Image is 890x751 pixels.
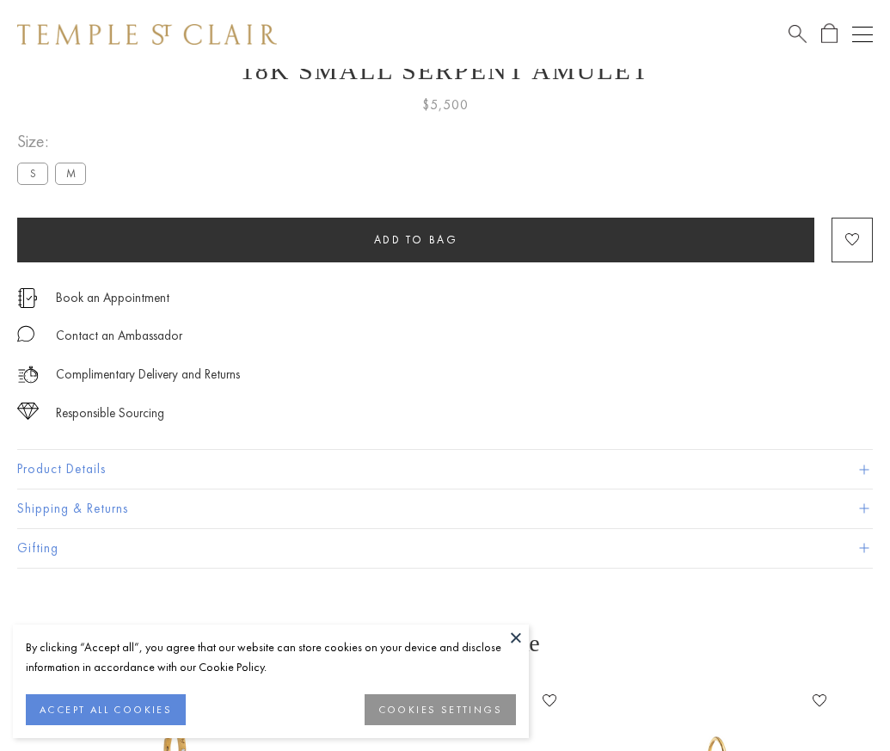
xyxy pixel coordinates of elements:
[55,163,86,184] label: M
[17,529,873,568] button: Gifting
[852,24,873,45] button: Open navigation
[26,637,516,677] div: By clicking “Accept all”, you agree that our website can store cookies on your device and disclos...
[789,23,807,45] a: Search
[422,94,469,116] span: $5,500
[17,325,34,342] img: MessageIcon-01_2.svg
[17,127,93,156] span: Size:
[56,288,169,307] a: Book an Appointment
[17,450,873,489] button: Product Details
[374,232,458,247] span: Add to bag
[17,364,39,385] img: icon_delivery.svg
[821,23,838,45] a: Open Shopping Bag
[26,694,186,725] button: ACCEPT ALL COOKIES
[17,489,873,528] button: Shipping & Returns
[17,163,48,184] label: S
[17,56,873,85] h1: 18K Small Serpent Amulet
[17,24,277,45] img: Temple St. Clair
[17,218,814,262] button: Add to bag
[56,325,182,347] div: Contact an Ambassador
[365,694,516,725] button: COOKIES SETTINGS
[56,403,164,424] div: Responsible Sourcing
[56,364,240,385] p: Complimentary Delivery and Returns
[17,403,39,420] img: icon_sourcing.svg
[17,288,38,308] img: icon_appointment.svg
